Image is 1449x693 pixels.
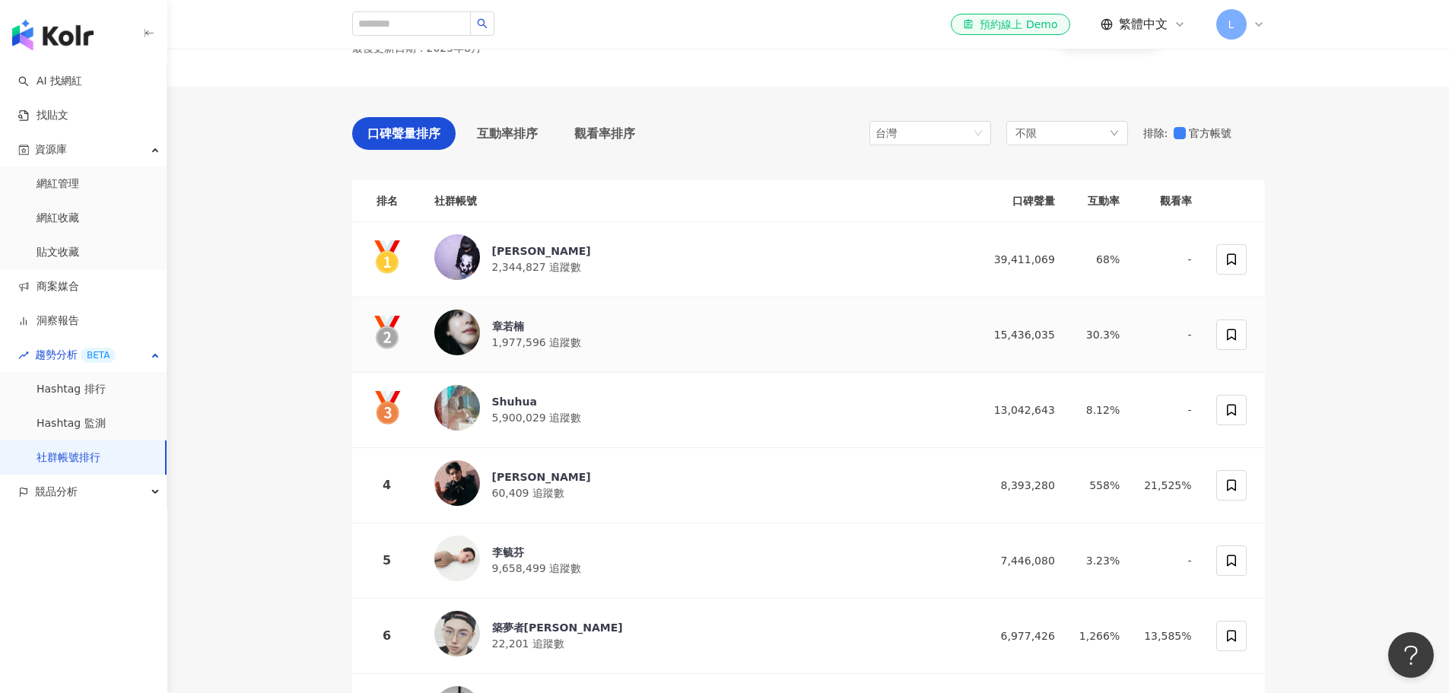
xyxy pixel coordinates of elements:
[492,394,582,409] div: Shuhua
[434,611,480,656] img: KOL Avatar
[492,412,582,424] span: 5,900,029 追蹤數
[574,124,635,143] span: 觀看率排序
[422,180,976,222] th: 社群帳號
[12,20,94,50] img: logo
[18,74,82,89] a: searchAI 找網紅
[37,382,106,397] a: Hashtag 排行
[18,279,79,294] a: 商案媒合
[352,180,422,222] th: 排名
[1186,125,1238,141] span: 官方帳號
[988,477,1055,494] div: 8,393,280
[37,176,79,192] a: 網紅管理
[364,626,410,645] div: 6
[81,348,116,363] div: BETA
[1143,127,1168,139] span: 排除 :
[37,416,106,431] a: Hashtag 監測
[1132,373,1203,448] td: -
[1015,125,1037,141] span: 不限
[18,313,79,329] a: 洞察報告
[434,385,964,435] a: KOL AvatarShuhua5,900,029 追蹤數
[492,469,591,485] div: [PERSON_NAME]
[367,124,440,143] span: 口碑聲量排序
[434,385,480,431] img: KOL Avatar
[18,350,29,361] span: rise
[988,552,1055,569] div: 7,446,080
[364,475,410,494] div: 4
[37,211,79,226] a: 網紅收藏
[1132,180,1203,222] th: 觀看率
[988,628,1055,644] div: 6,977,426
[492,319,582,334] div: 章若楠
[37,450,100,466] a: 社群帳號排行
[951,14,1069,35] a: 預約線上 Demo
[492,620,623,635] div: 築夢者[PERSON_NAME]
[492,487,564,499] span: 60,409 追蹤數
[1110,129,1119,138] span: down
[492,562,582,574] span: 9,658,499 追蹤數
[492,261,582,273] span: 2,344,827 追蹤數
[1388,632,1434,678] iframe: Help Scout Beacon - Open
[988,402,1055,418] div: 13,042,643
[1067,180,1132,222] th: 互動率
[37,245,79,260] a: 貼文收藏
[434,460,964,510] a: KOL Avatar[PERSON_NAME]60,409 追蹤數
[492,243,591,259] div: [PERSON_NAME]
[434,611,964,661] a: KOL Avatar築夢者[PERSON_NAME]22,201 追蹤數
[35,475,78,509] span: 競品分析
[477,18,488,29] span: search
[1132,222,1203,297] td: -
[1079,628,1120,644] div: 1,266%
[988,251,1055,268] div: 39,411,069
[492,545,582,560] div: 李毓芬
[434,234,480,280] img: KOL Avatar
[976,180,1067,222] th: 口碑聲量
[18,108,68,123] a: 找貼文
[35,132,67,167] span: 資源庫
[988,326,1055,343] div: 15,436,035
[364,551,410,570] div: 5
[434,310,480,355] img: KOL Avatar
[492,637,564,650] span: 22,201 追蹤數
[1079,326,1120,343] div: 30.3%
[1079,402,1120,418] div: 8.12%
[434,536,480,581] img: KOL Avatar
[477,124,538,143] span: 互動率排序
[1132,297,1203,373] td: -
[434,310,964,360] a: KOL Avatar章若楠1,977,596 追蹤數
[1228,16,1235,33] span: L
[875,122,925,145] div: 台灣
[1079,251,1120,268] div: 68%
[35,338,116,372] span: 趨勢分析
[963,17,1057,32] div: 預約線上 Demo
[1119,16,1168,33] span: 繁體中文
[1132,523,1203,599] td: -
[1144,477,1191,494] div: 21,525%
[1079,477,1120,494] div: 558%
[492,336,582,348] span: 1,977,596 追蹤數
[434,460,480,506] img: KOL Avatar
[1144,628,1191,644] div: 13,585%
[434,234,964,285] a: KOL Avatar[PERSON_NAME]2,344,827 追蹤數
[434,536,964,586] a: KOL Avatar李毓芬9,658,499 追蹤數
[1079,552,1120,569] div: 3.23%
